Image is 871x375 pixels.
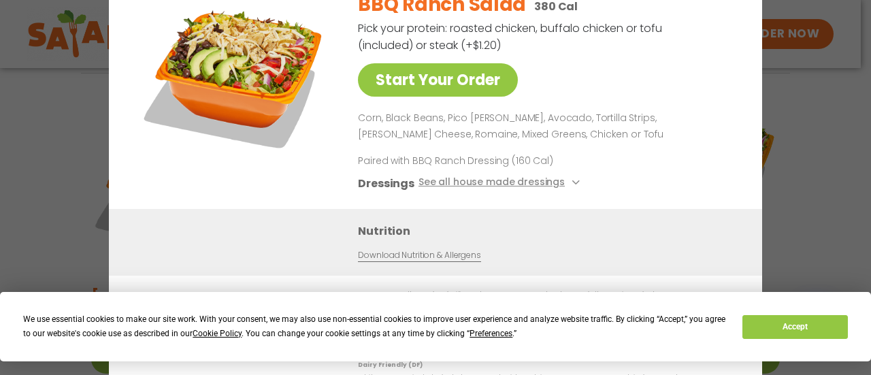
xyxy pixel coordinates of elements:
[358,174,414,191] h3: Dressings
[23,312,726,341] div: We use essential cookies to make our site work. With your consent, we may also use non-essential ...
[470,329,512,338] span: Preferences
[358,360,422,368] strong: Dairy Friendly (DF)
[358,20,664,54] p: Pick your protein: roasted chicken, buffalo chicken or tofu (included) or steak (+$1.20)
[358,63,518,97] a: Start Your Order
[358,248,480,261] a: Download Nutrition & Allergens
[418,174,584,191] button: See all house made dressings
[358,110,729,143] p: Corn, Black Beans, Pico [PERSON_NAME], Avocado, Tortilla Strips, [PERSON_NAME] Cheese, Romaine, M...
[358,153,610,167] p: Paired with BBQ Ranch Dressing (160 Cal)
[193,329,242,338] span: Cookie Policy
[742,315,847,339] button: Accept
[358,289,735,299] p: We are not an allergen free facility and cannot guarantee the absence of allergens in our foods.
[358,222,742,239] h3: Nutrition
